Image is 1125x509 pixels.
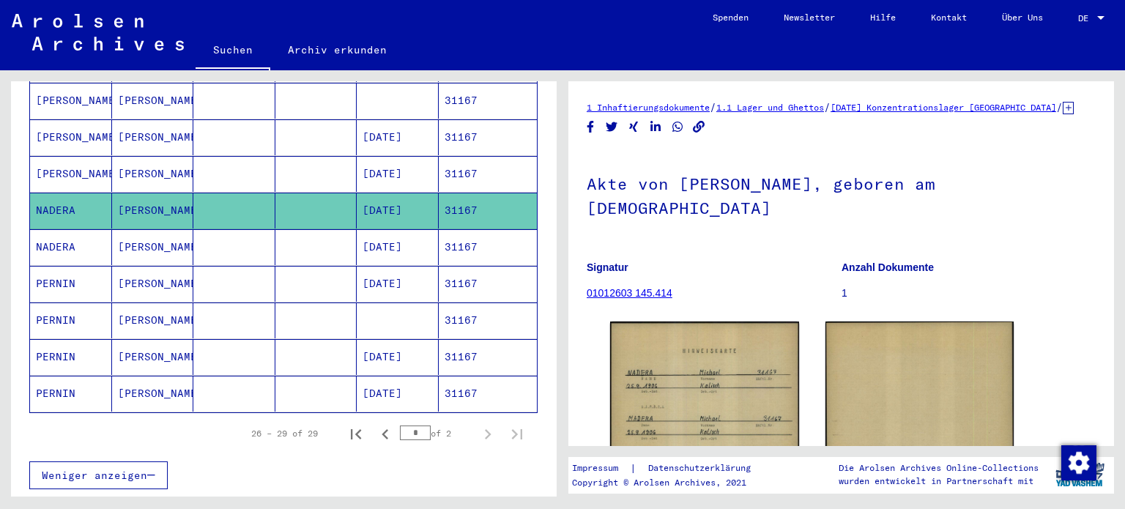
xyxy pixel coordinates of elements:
mat-cell: [DATE] [357,266,439,302]
mat-cell: [PERSON_NAME] [112,193,194,229]
mat-cell: [PERSON_NAME] [112,302,194,338]
img: Zustimmung ändern [1061,445,1096,480]
mat-cell: [PERSON_NAME] [112,119,194,155]
button: Share on WhatsApp [670,118,686,136]
button: Share on LinkedIn [648,118,664,136]
span: / [710,100,716,114]
span: DE [1078,13,1094,23]
mat-cell: PERNIN [30,266,112,302]
a: 1 Inhaftierungsdokumente [587,102,710,113]
button: First page [341,419,371,448]
span: / [824,100,831,114]
a: Suchen [196,32,270,70]
mat-cell: NADERA [30,229,112,265]
a: [DATE] Konzentrationslager [GEOGRAPHIC_DATA] [831,102,1056,113]
button: Share on Twitter [604,118,620,136]
button: Last page [502,419,532,448]
img: 001.jpg [610,322,799,456]
mat-cell: 31167 [439,229,538,265]
button: Weniger anzeigen [29,461,168,489]
mat-cell: [DATE] [357,229,439,265]
div: of 2 [400,426,473,440]
span: Weniger anzeigen [42,469,147,482]
button: Share on Xing [626,118,642,136]
a: Datenschutzerklärung [636,461,768,476]
b: Signatur [587,261,628,273]
p: Copyright © Arolsen Archives, 2021 [572,476,768,489]
button: Next page [473,419,502,448]
mat-cell: PERNIN [30,376,112,412]
mat-cell: [PERSON_NAME] [30,119,112,155]
b: Anzahl Dokumente [842,261,934,273]
p: Die Arolsen Archives Online-Collections [839,461,1039,475]
img: yv_logo.png [1052,456,1107,493]
button: Previous page [371,419,400,448]
a: Archiv erkunden [270,32,404,67]
mat-cell: 31167 [439,266,538,302]
mat-cell: [DATE] [357,193,439,229]
a: 1.1 Lager und Ghettos [716,102,824,113]
mat-cell: [PERSON_NAME] [112,376,194,412]
mat-cell: [DATE] [357,376,439,412]
span: / [1056,100,1063,114]
mat-cell: [DATE] [357,156,439,192]
mat-cell: [PERSON_NAME] [112,266,194,302]
img: Arolsen_neg.svg [12,14,184,51]
mat-cell: [PERSON_NAME] [30,156,112,192]
mat-cell: [PERSON_NAME] [112,156,194,192]
div: | [572,461,768,476]
mat-cell: PERNIN [30,302,112,338]
mat-cell: 31167 [439,302,538,338]
p: wurden entwickelt in Partnerschaft mit [839,475,1039,488]
h1: Akte von [PERSON_NAME], geboren am [DEMOGRAPHIC_DATA] [587,150,1096,239]
mat-cell: [DATE] [357,339,439,375]
mat-cell: [PERSON_NAME] [112,339,194,375]
button: Copy link [691,118,707,136]
a: 01012603 145.414 [587,287,672,299]
img: 002.jpg [825,322,1014,456]
mat-cell: 31167 [439,119,538,155]
mat-cell: [PERSON_NAME] [112,229,194,265]
mat-cell: 31167 [439,339,538,375]
button: Share on Facebook [583,118,598,136]
mat-cell: [PERSON_NAME] [30,83,112,119]
a: Impressum [572,461,630,476]
mat-cell: 31167 [439,193,538,229]
mat-cell: PERNIN [30,339,112,375]
mat-cell: 31167 [439,376,538,412]
mat-cell: 31167 [439,83,538,119]
div: 26 – 29 of 29 [251,427,318,440]
p: 1 [842,286,1096,301]
mat-cell: 31167 [439,156,538,192]
mat-cell: [PERSON_NAME] [112,83,194,119]
mat-cell: NADERA [30,193,112,229]
mat-cell: [DATE] [357,119,439,155]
